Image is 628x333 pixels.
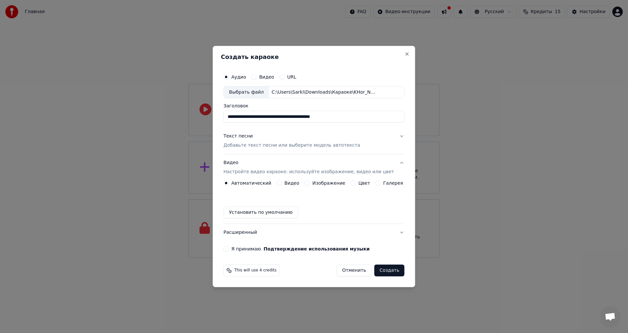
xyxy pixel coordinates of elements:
[383,181,403,185] label: Галерея
[231,75,246,79] label: Аудио
[223,160,394,176] div: Видео
[223,180,404,224] div: ВидеоНастройте видео караоке: используйте изображение, видео или цвет
[223,169,394,175] p: Настройте видео караоке: используйте изображение, видео или цвет
[264,247,370,251] button: Я принимаю
[231,247,370,251] label: Я принимаю
[223,104,404,108] label: Заголовок
[224,86,269,98] div: Выбрать файл
[223,133,253,140] div: Текст песни
[287,75,296,79] label: URL
[234,268,276,273] span: This will use 4 credits
[374,265,404,276] button: Создать
[312,181,345,185] label: Изображение
[284,181,299,185] label: Видео
[259,75,274,79] label: Видео
[221,54,407,60] h2: Создать караоке
[223,128,404,154] button: Текст песниДобавьте текст песни или выберите модель автотекста
[231,181,271,185] label: Автоматический
[223,224,404,241] button: Расширенный
[358,181,370,185] label: Цвет
[337,265,372,276] button: Отменить
[223,142,360,149] p: Добавьте текст песни или выберите модель автотекста
[223,155,404,181] button: ВидеоНастройте видео караоке: используйте изображение, видео или цвет
[269,89,380,96] div: C:\Users\Sarki\Downloads\Караоке\KHor_Nejjrosetejj_-_Metal_ballada_Kolobok_78248413.mp3
[223,207,298,218] button: Установить по умолчанию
